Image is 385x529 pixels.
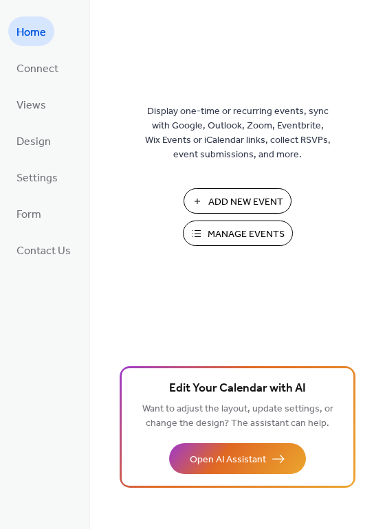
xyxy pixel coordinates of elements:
a: Form [8,199,49,228]
span: Manage Events [208,227,285,242]
span: Settings [16,168,58,189]
a: Views [8,89,54,119]
a: Connect [8,53,67,82]
a: Design [8,126,59,155]
span: Views [16,95,46,116]
button: Manage Events [183,221,293,246]
button: Add New Event [184,188,291,214]
span: Form [16,204,41,225]
a: Home [8,16,54,46]
span: Contact Us [16,240,71,262]
span: Add New Event [208,195,283,210]
span: Display one-time or recurring events, sync with Google, Outlook, Zoom, Eventbrite, Wix Events or ... [145,104,331,162]
span: Want to adjust the layout, update settings, or change the design? The assistant can help. [142,400,333,433]
span: Design [16,131,51,153]
span: Open AI Assistant [190,453,266,467]
span: Home [16,22,46,43]
span: Edit Your Calendar with AI [169,379,306,398]
a: Contact Us [8,235,79,264]
a: Settings [8,162,66,192]
span: Connect [16,58,58,80]
button: Open AI Assistant [169,443,306,474]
